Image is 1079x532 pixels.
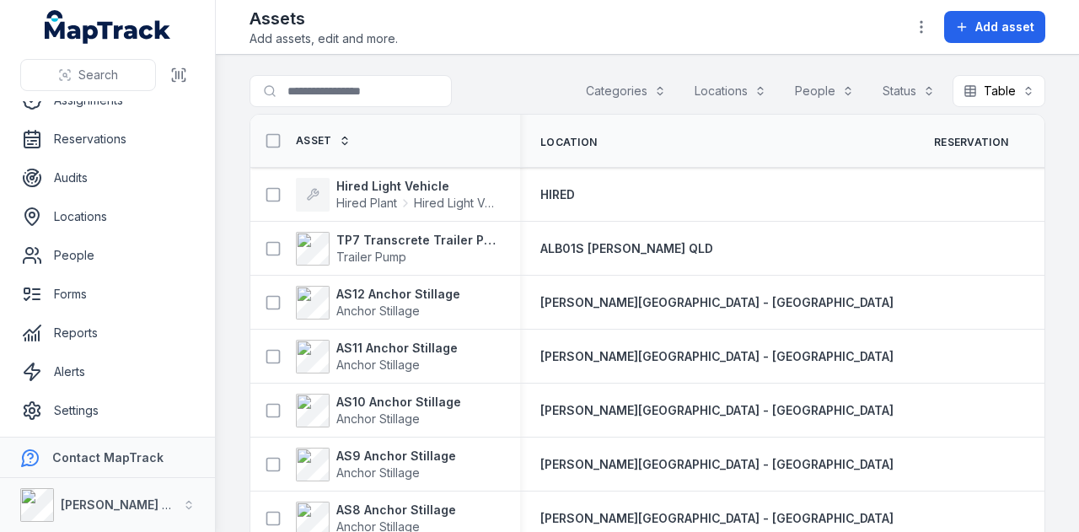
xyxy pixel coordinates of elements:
a: AS11 Anchor StillageAnchor Stillage [296,340,458,373]
a: Settings [13,394,201,427]
button: Table [953,75,1045,107]
a: ALB01S [PERSON_NAME] QLD [540,240,713,257]
a: Locations [13,200,201,234]
a: Alerts [13,355,201,389]
span: Anchor Stillage [336,465,420,480]
a: Asset [296,134,351,148]
strong: AS10 Anchor Stillage [336,394,461,411]
a: [PERSON_NAME][GEOGRAPHIC_DATA] - [GEOGRAPHIC_DATA] [540,510,894,527]
span: ALB01S [PERSON_NAME] QLD [540,241,713,255]
span: [PERSON_NAME][GEOGRAPHIC_DATA] - [GEOGRAPHIC_DATA] [540,457,894,471]
span: Anchor Stillage [336,411,420,426]
a: AS9 Anchor StillageAnchor Stillage [296,448,456,481]
span: Trailer Pump [336,250,406,264]
a: MapTrack [45,10,171,44]
a: Hired Light VehicleHired PlantHired Light Vehicle [296,178,500,212]
strong: [PERSON_NAME] Group [61,497,199,512]
span: Location [540,136,597,149]
a: AS12 Anchor StillageAnchor Stillage [296,286,460,320]
span: [PERSON_NAME][GEOGRAPHIC_DATA] - [GEOGRAPHIC_DATA] [540,403,894,417]
button: Status [872,75,946,107]
strong: AS8 Anchor Stillage [336,502,456,519]
a: People [13,239,201,272]
span: Anchor Stillage [336,304,420,318]
span: Search [78,67,118,83]
a: [PERSON_NAME][GEOGRAPHIC_DATA] - [GEOGRAPHIC_DATA] [540,294,894,311]
a: Reports [13,316,201,350]
span: Add assets, edit and more. [250,30,398,47]
span: [PERSON_NAME][GEOGRAPHIC_DATA] - [GEOGRAPHIC_DATA] [540,511,894,525]
button: Locations [684,75,777,107]
strong: Hired Light Vehicle [336,178,500,195]
span: HIRED [540,187,575,202]
span: [PERSON_NAME][GEOGRAPHIC_DATA] - [GEOGRAPHIC_DATA] [540,349,894,363]
a: TP7 Transcrete Trailer PumpTrailer Pump [296,232,500,266]
button: Categories [575,75,677,107]
span: Add asset [975,19,1034,35]
strong: AS11 Anchor Stillage [336,340,458,357]
span: Anchor Stillage [336,357,420,372]
strong: AS12 Anchor Stillage [336,286,460,303]
a: Audits [13,161,201,195]
strong: AS9 Anchor Stillage [336,448,456,465]
a: Forms [13,277,201,311]
a: [PERSON_NAME][GEOGRAPHIC_DATA] - [GEOGRAPHIC_DATA] [540,456,894,473]
a: HIRED [540,186,575,203]
span: Hired Plant [336,195,397,212]
span: [PERSON_NAME][GEOGRAPHIC_DATA] - [GEOGRAPHIC_DATA] [540,295,894,309]
span: Asset [296,134,332,148]
button: People [784,75,865,107]
h2: Assets [250,7,398,30]
a: [PERSON_NAME][GEOGRAPHIC_DATA] - [GEOGRAPHIC_DATA] [540,402,894,419]
strong: TP7 Transcrete Trailer Pump [336,232,500,249]
strong: Contact MapTrack [52,450,164,465]
button: Add asset [944,11,1045,43]
button: Search [20,59,156,91]
span: Reservation [934,136,1008,149]
a: Reservations [13,122,201,156]
a: AS10 Anchor StillageAnchor Stillage [296,394,461,427]
span: Hired Light Vehicle [414,195,500,212]
a: [PERSON_NAME][GEOGRAPHIC_DATA] - [GEOGRAPHIC_DATA] [540,348,894,365]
